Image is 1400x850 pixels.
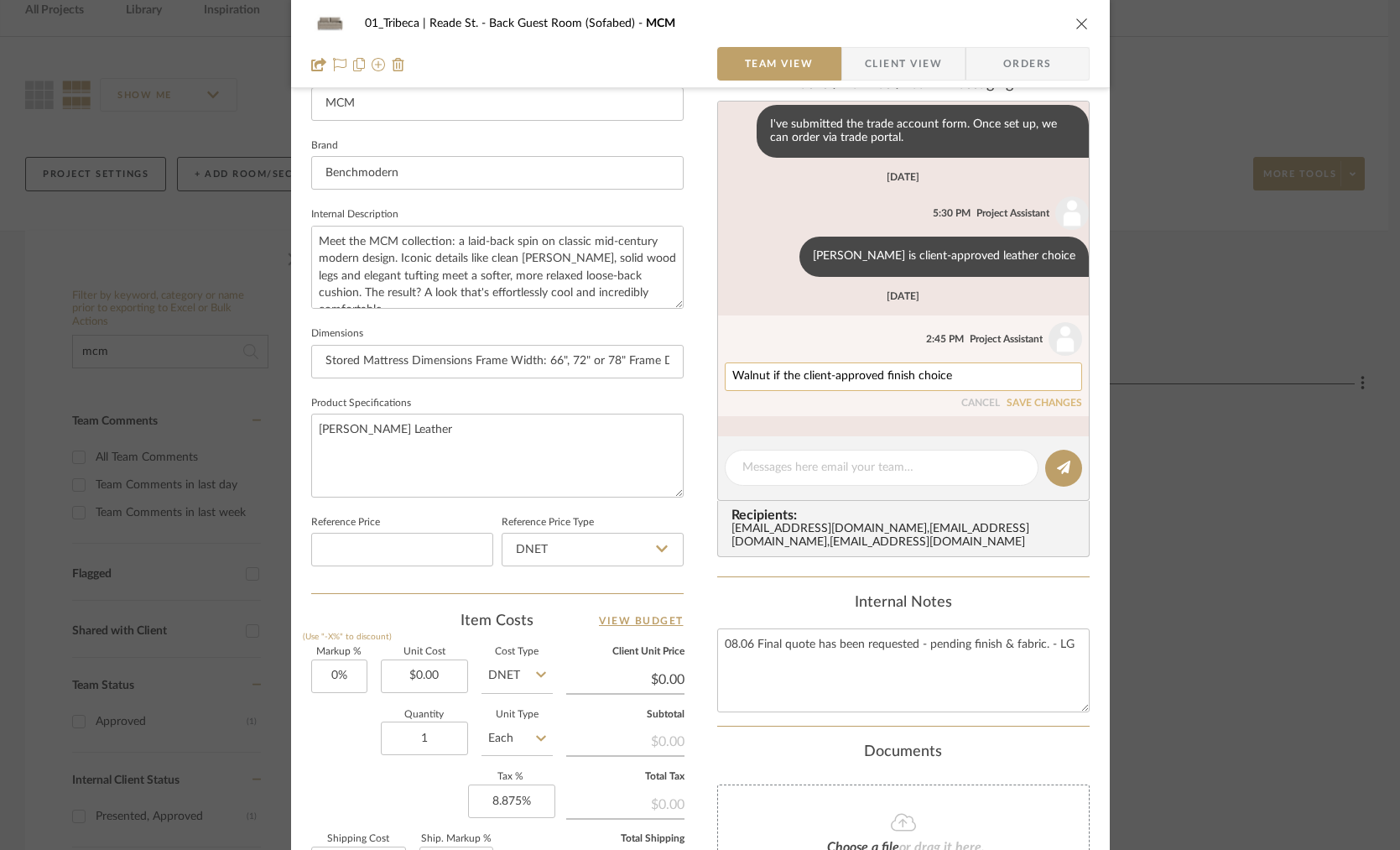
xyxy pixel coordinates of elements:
[865,47,942,81] span: Client View
[646,18,675,29] span: MCM
[481,648,553,656] label: Cost Type
[985,47,1070,81] span: Orders
[1007,398,1082,409] button: SAVE CHANGES
[311,399,411,408] label: Product Specifications
[1055,196,1089,230] img: user_avatar.png
[731,508,1082,523] span: Recipients:
[566,725,684,755] div: $0.00
[566,711,684,719] label: Subtotal
[419,835,493,843] label: Ship. Markup %
[566,648,684,656] label: Client Unit Price
[976,206,1049,221] div: Project Assistant
[311,156,684,190] input: Enter Brand
[717,594,1090,613] div: Internal Notes
[731,523,1082,550] div: [EMAIL_ADDRESS][DOMAIN_NAME] , [EMAIL_ADDRESS][DOMAIN_NAME] , [EMAIL_ADDRESS][DOMAIN_NAME]
[599,611,684,631] a: View Budget
[311,330,363,338] label: Dimensions
[311,835,406,843] label: Shipping Cost
[381,711,468,719] label: Quantity
[970,331,1043,347] div: Project Assistant
[717,743,1090,762] div: Documents
[311,345,684,378] input: Enter the dimensions of this item
[1075,16,1090,31] button: close
[566,773,684,781] label: Total Tax
[926,331,964,347] div: 2:45 PM
[489,18,646,29] span: Back Guest Room (Sofabed)
[468,773,553,781] label: Tax %
[961,398,1000,409] button: CANCEL
[311,7,351,40] img: ed4ba12d-516e-4ef9-b5d4-dfeb2c4c6960_48x40.jpg
[311,611,684,631] div: Item Costs
[365,18,489,29] span: 01_Tribeca | Reade St.
[381,648,468,656] label: Unit Cost
[745,47,814,81] span: Team View
[311,519,380,527] label: Reference Price
[933,206,971,221] div: 5:30 PM
[502,519,594,527] label: Reference Price Type
[799,237,1089,277] div: [PERSON_NAME] is client-approved leather choice
[887,290,919,302] div: [DATE]
[311,648,367,656] label: Markup %
[311,142,338,150] label: Brand
[566,788,684,818] div: $0.00
[311,211,398,219] label: Internal Description
[311,87,684,121] input: Enter Item Name
[887,171,919,183] div: [DATE]
[757,105,1089,159] div: I've submitted the trade account form. Once set up, we can order via trade portal.
[1049,322,1082,356] img: user_avatar.png
[566,835,684,843] label: Total Shipping
[481,711,553,719] label: Unit Type
[392,58,405,71] img: Remove from project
